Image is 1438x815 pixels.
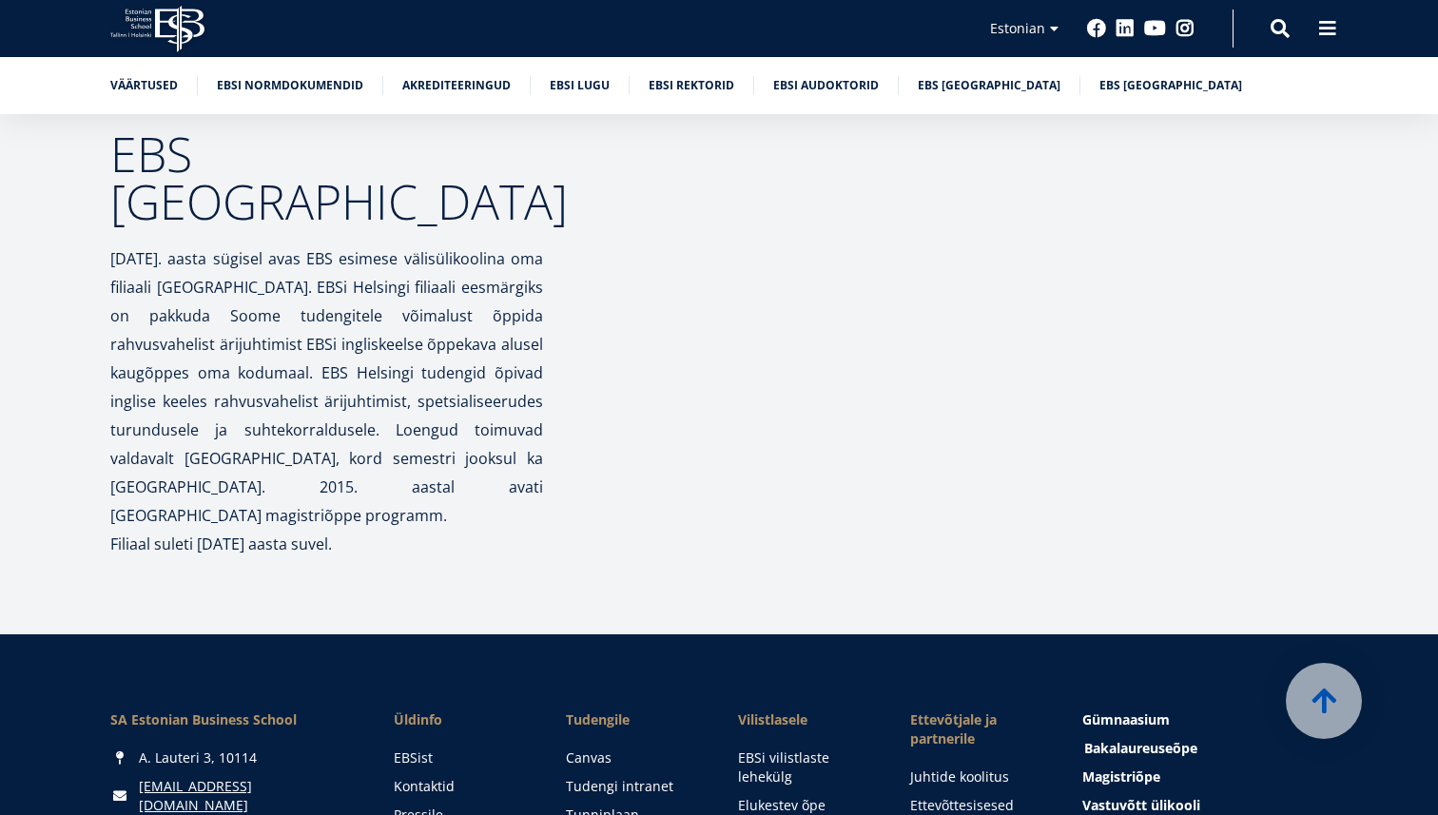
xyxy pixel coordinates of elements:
a: Tudengile [566,710,700,729]
span: Ettevõtjale ja partnerile [910,710,1044,748]
a: Elukestev õpe [738,796,872,815]
a: Vastuvõtt ülikooli [1082,796,1328,815]
a: EBSi vilistlaste lehekülg [738,748,872,786]
a: [EMAIL_ADDRESS][DOMAIN_NAME] [139,777,356,815]
a: Gümnaasium [1082,710,1328,729]
p: [DATE]. aasta sügisel avas EBS esimese välisülikoolina oma filiaali [GEOGRAPHIC_DATA]. EBSi Helsi... [110,244,543,558]
a: EBSist [394,748,528,767]
a: Linkedin [1116,19,1135,38]
span: Magistriõpe [1082,767,1160,786]
span: Bakalaureuseõpe [1084,739,1197,757]
a: Instagram [1176,19,1195,38]
a: EBSi lugu [550,76,610,95]
a: Akrediteeringud [402,76,511,95]
a: Youtube [1144,19,1166,38]
a: Juhtide koolitus [910,767,1044,786]
a: Tudengi intranet [566,777,700,796]
h2: EBS [GEOGRAPHIC_DATA] [110,130,543,225]
a: Bakalaureuseõpe [1084,739,1330,758]
a: EBS [GEOGRAPHIC_DATA] [918,76,1060,95]
a: Väärtused [110,76,178,95]
a: Kontaktid [394,777,528,796]
a: EBSi normdokumendid [217,76,363,95]
a: EBSi rektorid [649,76,734,95]
div: A. Lauteri 3, 10114 [110,748,356,767]
span: Vastuvõtt ülikooli [1082,796,1200,814]
span: Üldinfo [394,710,528,729]
span: Gümnaasium [1082,710,1170,728]
a: Canvas [566,748,700,767]
a: EBS [GEOGRAPHIC_DATA] [1099,76,1242,95]
span: Vilistlasele [738,710,872,729]
a: Magistriõpe [1082,767,1328,786]
div: SA Estonian Business School [110,710,356,729]
a: EBSi audoktorid [773,76,879,95]
a: Facebook [1087,19,1106,38]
